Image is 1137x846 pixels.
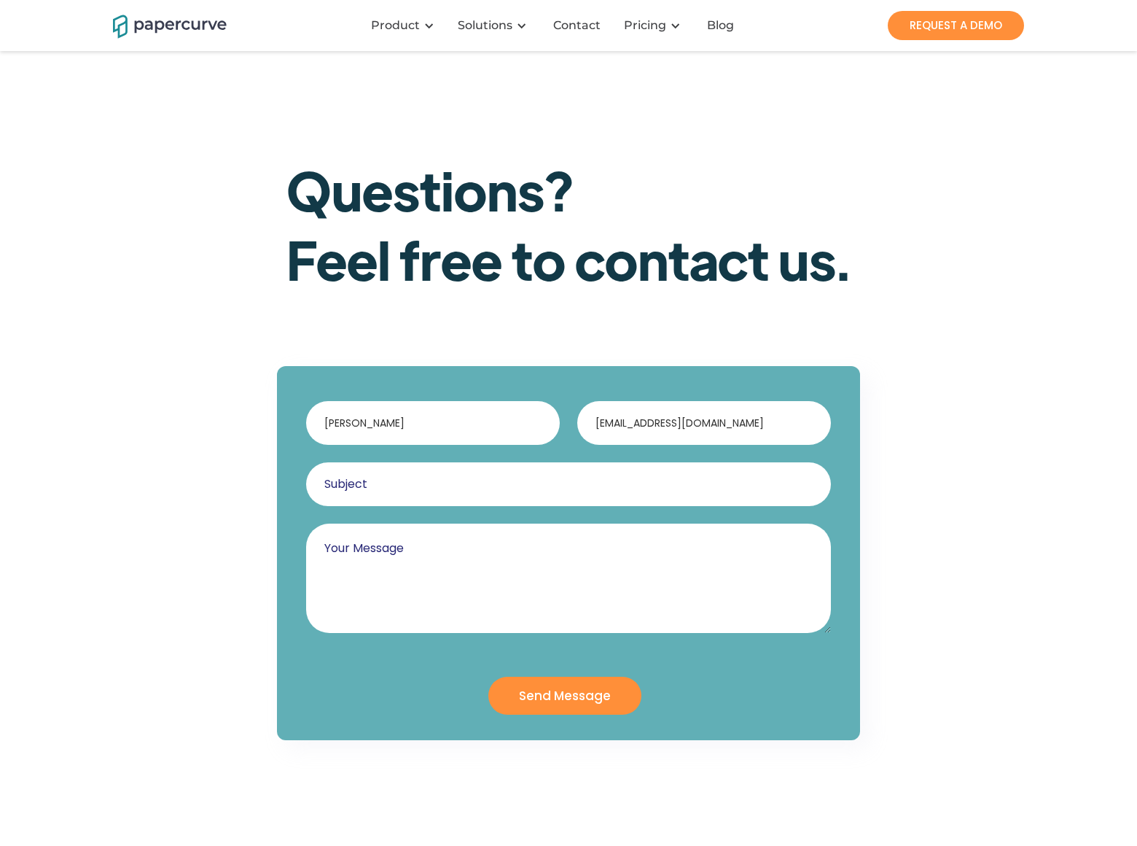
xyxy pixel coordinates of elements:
span: Questions? [286,155,574,224]
div: Contact [553,18,601,33]
a: Contact [542,18,615,33]
span: contact [575,224,769,293]
input: Email [577,401,831,445]
span: Feel [286,224,391,293]
div: Pricing [615,4,695,47]
input: Send Message [488,677,641,715]
input: Name [306,401,560,445]
a: REQUEST A DEMO [888,11,1024,40]
div: Solutions [458,18,512,33]
input: Subject [306,462,831,506]
span: to [512,224,566,293]
span: free [400,224,502,293]
form: Contact Us - Questions [306,401,831,715]
div: Blog [707,18,734,33]
span: us. [778,224,851,293]
div: Product [362,4,449,47]
a: Blog [695,18,749,33]
a: home [113,12,208,38]
div: Product [371,18,420,33]
a: Pricing [624,18,666,33]
div: Solutions [449,4,542,47]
